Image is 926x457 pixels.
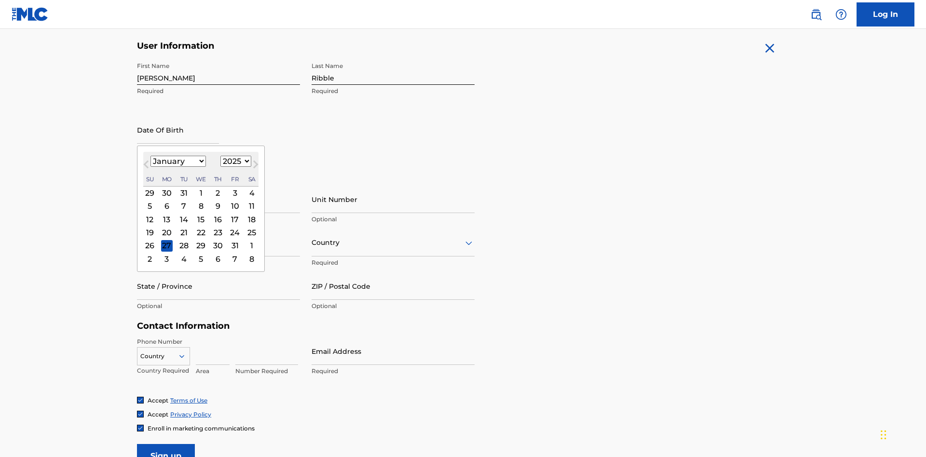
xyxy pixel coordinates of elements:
div: Thursday [212,174,224,185]
div: Choose Monday, January 6th, 2025 [161,201,173,212]
div: Choose Tuesday, January 21st, 2025 [178,227,190,238]
button: Next Month [248,159,263,174]
p: Optional [312,215,475,224]
p: Optional [137,302,300,310]
div: Choose Sunday, January 5th, 2025 [144,201,156,212]
div: Choose Saturday, February 8th, 2025 [246,253,258,265]
iframe: Chat Widget [878,411,926,457]
div: Choose Wednesday, January 22nd, 2025 [195,227,207,238]
div: Choose Sunday, January 19th, 2025 [144,227,156,238]
div: Choose Saturday, January 25th, 2025 [246,227,258,238]
div: Choose Tuesday, January 28th, 2025 [178,240,190,252]
div: Choose Monday, January 13th, 2025 [161,214,173,225]
div: Choose Wednesday, January 8th, 2025 [195,201,207,212]
div: Choose Sunday, February 2nd, 2025 [144,253,156,265]
div: Choose Saturday, January 18th, 2025 [246,214,258,225]
p: Area [196,367,230,376]
div: Choose Tuesday, January 14th, 2025 [178,214,190,225]
div: Choose Friday, January 10th, 2025 [229,201,241,212]
div: Choose Tuesday, January 7th, 2025 [178,201,190,212]
p: Optional [312,302,475,310]
div: Choose Monday, January 20th, 2025 [161,227,173,238]
div: Choose Friday, January 24th, 2025 [229,227,241,238]
p: Required [312,258,475,267]
span: Enroll in marketing communications [148,425,255,432]
div: Choose Wednesday, January 1st, 2025 [195,187,207,199]
div: Choose Thursday, January 23rd, 2025 [212,227,224,238]
div: Choose Friday, January 17th, 2025 [229,214,241,225]
div: Choose Wednesday, January 15th, 2025 [195,214,207,225]
div: Choose Friday, February 7th, 2025 [229,253,241,265]
div: Friday [229,174,241,185]
div: Choose Thursday, January 16th, 2025 [212,214,224,225]
p: Number Required [235,367,298,376]
div: Choose Tuesday, February 4th, 2025 [178,253,190,265]
div: Choose Sunday, January 26th, 2025 [144,240,156,252]
div: Choose Thursday, January 9th, 2025 [212,201,224,212]
div: Choose Sunday, December 29th, 2024 [144,187,156,199]
div: Choose Friday, January 31st, 2025 [229,240,241,252]
div: Monday [161,174,173,185]
p: Country Required [137,366,190,375]
div: Choose Date [137,146,265,272]
div: Sunday [144,174,156,185]
div: Help [831,5,851,24]
h5: Contact Information [137,321,475,332]
div: Choose Tuesday, December 31st, 2024 [178,187,190,199]
h5: User Information [137,40,475,52]
p: Required [137,87,300,95]
div: Choose Wednesday, January 29th, 2025 [195,240,207,252]
span: Accept [148,411,168,418]
div: Choose Monday, February 3rd, 2025 [161,253,173,265]
img: MLC Logo [12,7,49,21]
div: Choose Monday, December 30th, 2024 [161,187,173,199]
div: Saturday [246,174,258,185]
div: Drag [881,420,886,449]
div: Choose Saturday, January 11th, 2025 [246,201,258,212]
div: Wednesday [195,174,207,185]
div: Choose Monday, January 27th, 2025 [161,240,173,252]
div: Month January, 2025 [143,187,259,266]
span: Accept [148,397,168,404]
a: Terms of Use [170,397,207,404]
div: Choose Thursday, January 2nd, 2025 [212,187,224,199]
div: Choose Saturday, February 1st, 2025 [246,240,258,252]
img: checkbox [137,411,143,417]
p: Required [312,367,475,376]
img: close [762,40,777,56]
div: Choose Wednesday, February 5th, 2025 [195,253,207,265]
img: help [835,9,847,20]
div: Choose Friday, January 3rd, 2025 [229,187,241,199]
div: Choose Sunday, January 12th, 2025 [144,214,156,225]
img: checkbox [137,425,143,431]
div: Choose Saturday, January 4th, 2025 [246,187,258,199]
div: Tuesday [178,174,190,185]
img: checkbox [137,397,143,403]
a: Privacy Policy [170,411,211,418]
div: Choose Thursday, January 30th, 2025 [212,240,224,252]
div: Choose Thursday, February 6th, 2025 [212,253,224,265]
p: Required [312,87,475,95]
button: Previous Month [138,159,154,174]
img: search [810,9,822,20]
a: Log In [857,2,914,27]
a: Public Search [806,5,826,24]
h5: Personal Address [137,175,789,186]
